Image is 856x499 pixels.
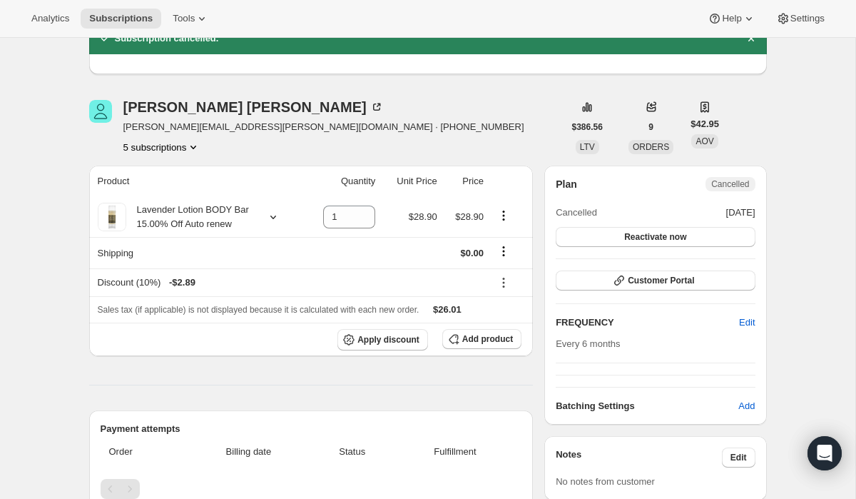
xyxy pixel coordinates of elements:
[89,166,304,197] th: Product
[580,142,595,152] span: LTV
[123,120,524,134] span: [PERSON_NAME][EMAIL_ADDRESS][PERSON_NAME][DOMAIN_NAME] · [PHONE_NUMBER]
[564,117,611,137] button: $386.56
[556,206,597,220] span: Cancelled
[81,9,161,29] button: Subscriptions
[648,121,653,133] span: 9
[89,237,304,268] th: Shipping
[23,9,78,29] button: Analytics
[397,445,513,459] span: Fulfillment
[572,121,603,133] span: $386.56
[556,316,739,330] h2: FREQUENCY
[173,13,195,24] span: Tools
[699,9,764,29] button: Help
[691,117,719,131] span: $42.95
[31,13,69,24] span: Analytics
[739,316,755,330] span: Edit
[442,329,521,349] button: Add product
[303,166,379,197] th: Quantity
[556,448,722,468] h3: Notes
[556,271,755,291] button: Customer Portal
[726,206,755,220] span: [DATE]
[556,476,655,487] span: No notes from customer
[433,304,462,315] span: $26.01
[640,117,662,137] button: 9
[730,311,763,334] button: Edit
[455,211,484,222] span: $28.90
[409,211,437,222] span: $28.90
[190,445,307,459] span: Billing date
[722,13,741,24] span: Help
[768,9,833,29] button: Settings
[126,203,255,231] div: Lavender Lotion BODY Bar 15.00% Off Auto renew
[711,178,749,190] span: Cancelled
[101,436,186,468] th: Order
[337,329,428,351] button: Apply discount
[722,448,755,468] button: Edit
[556,227,755,247] button: Reactivate now
[98,276,484,290] div: Discount (10%)
[101,479,522,499] nav: Pagination
[492,208,515,223] button: Product actions
[462,333,513,345] span: Add product
[492,243,515,259] button: Shipping actions
[101,422,522,436] h2: Payment attempts
[556,177,577,191] h2: Plan
[89,13,153,24] span: Subscriptions
[115,31,219,46] h2: Subscription cancelled.
[741,29,761,49] button: Dismiss notification
[556,399,738,413] h6: Batching Settings
[556,338,620,349] span: Every 6 months
[730,452,747,463] span: Edit
[89,100,112,123] span: Carol Acosta
[98,305,419,315] span: Sales tax (if applicable) is not displayed because it is calculated with each new order.
[123,140,201,154] button: Product actions
[357,334,419,346] span: Apply discount
[169,276,195,290] span: - $2.89
[379,166,441,197] th: Unit Price
[807,436,842,470] div: Open Intercom Messenger
[738,399,755,413] span: Add
[460,248,484,258] span: $0.00
[695,136,713,146] span: AOV
[628,275,694,286] span: Customer Portal
[730,395,763,418] button: Add
[442,166,488,197] th: Price
[624,231,686,243] span: Reactivate now
[123,100,384,114] div: [PERSON_NAME] [PERSON_NAME]
[316,445,389,459] span: Status
[164,9,218,29] button: Tools
[790,13,825,24] span: Settings
[633,142,669,152] span: ORDERS
[98,203,126,231] img: product img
